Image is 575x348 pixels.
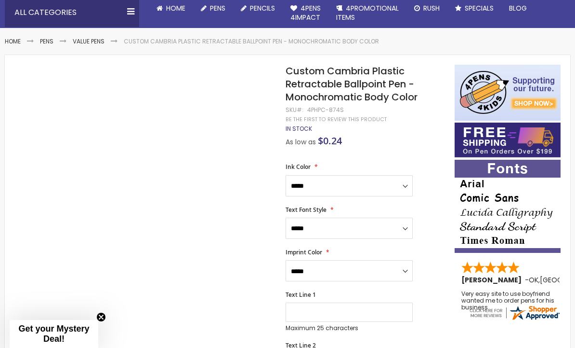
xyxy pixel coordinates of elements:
div: Very easy site to use boyfriend wanted me to order pens for his business [461,291,567,314]
img: font-personalization-examples [455,160,561,253]
span: Text Line 1 [286,291,316,299]
span: 4Pens 4impact [290,3,321,22]
span: Blog [509,3,527,13]
span: Pencils [250,3,275,13]
span: Custom Cambria Plastic Retractable Ballpoint Pen - Monochromatic Body Color [286,64,418,104]
img: Free shipping on orders over $199 [455,123,561,157]
span: Rush [423,3,440,13]
span: Text Font Style [286,206,327,214]
a: Pens [40,37,53,45]
div: 4PHPC-874S [307,106,344,114]
div: Availability [286,125,312,133]
span: In stock [286,125,312,133]
span: Ink Color [286,163,311,171]
div: Get your Mystery Deal!Close teaser [10,320,98,348]
li: Custom Cambria Plastic Retractable Ballpoint Pen - Monochromatic Body Color [124,38,379,45]
span: Imprint Color [286,248,322,256]
span: Pens [210,3,225,13]
span: Home [166,3,185,13]
span: OK [529,275,538,285]
span: 4PROMOTIONAL ITEMS [336,3,399,22]
strong: SKU [286,106,303,114]
span: [PERSON_NAME] [461,275,525,285]
p: Maximum 25 characters [286,324,413,332]
span: Specials [465,3,494,13]
a: Home [5,37,21,45]
span: $0.24 [318,134,342,147]
span: Get your Mystery Deal! [18,324,89,344]
span: As low as [286,137,316,147]
a: Value Pens [73,37,105,45]
img: 4pens 4 kids [455,65,561,121]
a: Be the first to review this product [286,116,387,123]
button: Close teaser [96,312,106,322]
